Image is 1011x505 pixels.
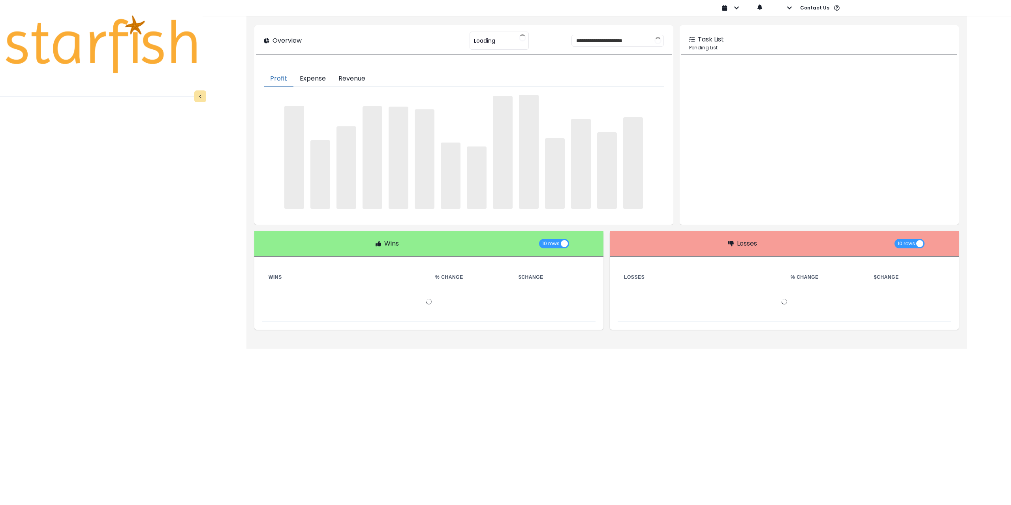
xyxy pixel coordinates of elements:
th: Wins [262,272,429,282]
th: $ Change [512,272,596,282]
p: Task List [698,35,724,44]
span: ‌ [623,117,643,209]
span: ‌ [284,106,304,208]
th: Losses [618,272,784,282]
p: Pending List [689,44,949,51]
span: ‌ [363,106,382,209]
span: ‌ [467,146,487,208]
button: Revenue [332,71,372,87]
span: ‌ [493,96,513,209]
span: ‌ [389,107,408,209]
span: 10 rows [542,239,560,248]
span: ‌ [336,126,356,209]
span: ‌ [310,140,330,208]
button: Expense [293,71,332,87]
button: Profit [264,71,293,87]
p: Wins [384,239,399,248]
th: $ Change [868,272,951,282]
span: Loading [474,32,495,49]
span: ‌ [441,143,460,209]
span: ‌ [571,119,591,209]
span: ‌ [519,95,539,209]
p: Overview [272,36,302,45]
span: ‌ [415,109,434,208]
span: ‌ [597,132,617,209]
span: 10 rows [898,239,915,248]
th: % Change [784,272,868,282]
span: ‌ [545,138,565,209]
p: Losses [737,239,757,248]
th: % Change [429,272,512,282]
